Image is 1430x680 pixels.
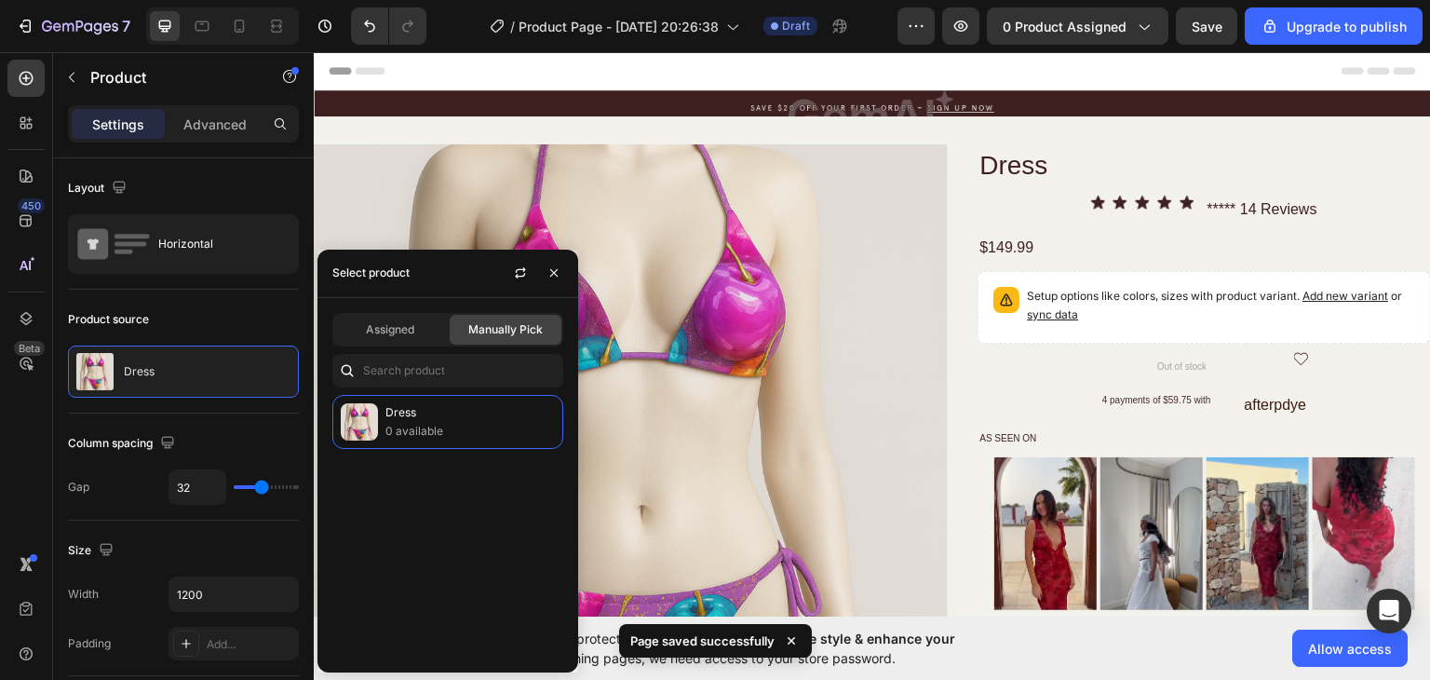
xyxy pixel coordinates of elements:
div: Undo/Redo [351,7,426,45]
div: 450 [18,198,45,213]
div: Upgrade to publish [1261,17,1407,36]
button: 0 product assigned [987,7,1168,45]
img: Alt image [893,404,995,558]
div: Width [68,586,99,603]
p: Dress [385,403,555,422]
button: Upgrade to publish [1245,7,1423,45]
img: Alt image [681,404,783,558]
p: 7 [122,15,130,37]
div: AS SEEN ON [664,376,1117,397]
div: Open Intercom Messenger [1367,589,1411,633]
p: Advanced [183,115,247,134]
span: Assigned [366,321,414,338]
p: Page saved successfully [630,632,775,650]
p: Product [90,66,249,88]
button: Save [1176,7,1237,45]
button: Out of stock [787,299,951,331]
div: Out of stock [843,306,893,323]
div: $149.99 [664,181,1117,211]
span: 0 product assigned [1003,17,1126,36]
button: Allow access [1292,630,1408,667]
div: Product source [68,311,149,328]
button: 7 [7,7,139,45]
input: Auto [169,578,298,611]
p: 0 available [385,422,555,441]
iframe: Design area [314,52,1430,617]
div: Beta [14,341,45,356]
input: Auto [169,470,225,504]
span: Add new variant [989,237,1074,251]
p: Dress [124,365,155,378]
div: Padding [68,635,111,652]
span: Allow access [1308,639,1392,659]
div: Select product [332,265,410,281]
div: Column spacing [68,431,179,456]
span: or [713,237,1088,269]
span: Manually Pick [468,321,543,338]
h1: Dress [664,92,1117,135]
img: product feature img [76,353,114,390]
div: 4 payments of $59.75 with [787,338,899,359]
div: Layout [68,176,130,201]
span: Draft [782,18,810,34]
img: collections [341,403,378,441]
input: Search in Settings & Advanced [332,354,563,388]
img: Alt image [999,404,1101,558]
span: sync data [713,255,764,269]
span: Product Page - [DATE] 20:26:38 [519,17,719,36]
div: afterpdye [929,338,995,369]
span: / [510,17,515,36]
img: Alt image [787,404,889,558]
div: Size [68,538,117,564]
p: Settings [92,115,144,134]
p: Setup options like colors, sizes with product variant. [713,235,1101,272]
span: Save [1192,19,1222,34]
div: Horizontal [158,223,272,265]
div: Add... [207,636,294,653]
div: Gap [68,479,89,496]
